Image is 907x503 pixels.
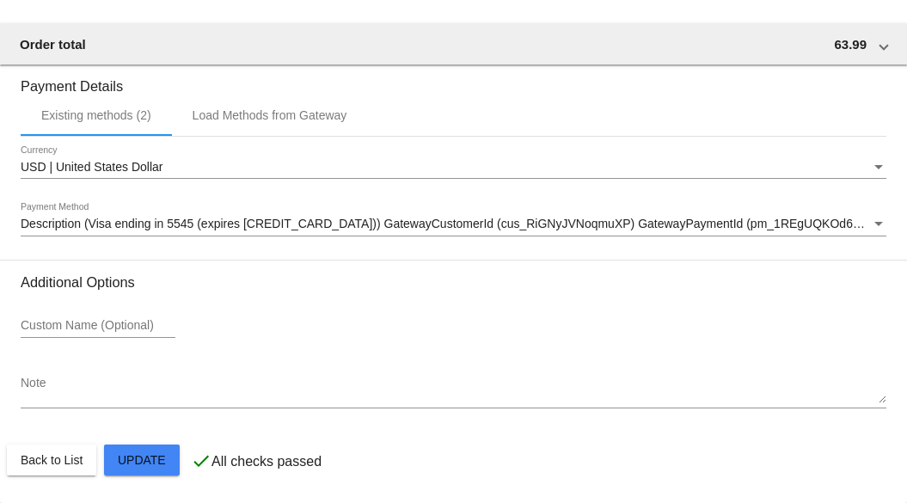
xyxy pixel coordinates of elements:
[21,319,175,333] input: Custom Name (Optional)
[191,451,211,471] mat-icon: check
[211,454,322,469] p: All checks passed
[21,453,83,467] span: Back to List
[21,161,886,175] mat-select: Currency
[834,37,867,52] span: 63.99
[118,453,166,467] span: Update
[21,218,886,231] mat-select: Payment Method
[21,160,162,174] span: USD | United States Dollar
[41,108,151,122] div: Existing methods (2)
[193,108,347,122] div: Load Methods from Gateway
[21,65,886,95] h3: Payment Details
[104,445,180,475] button: Update
[21,274,886,291] h3: Additional Options
[20,37,86,52] span: Order total
[7,445,96,475] button: Back to List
